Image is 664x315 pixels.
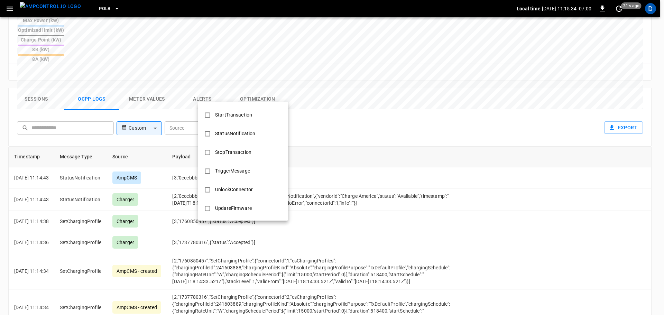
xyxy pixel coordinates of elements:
[211,109,256,121] div: StartTransaction
[211,127,259,140] div: StatusNotification
[211,146,256,159] div: StopTransaction
[211,202,256,215] div: UpdateFirmware
[211,183,257,196] div: UnlockConnector
[211,165,254,177] div: TriggerMessage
